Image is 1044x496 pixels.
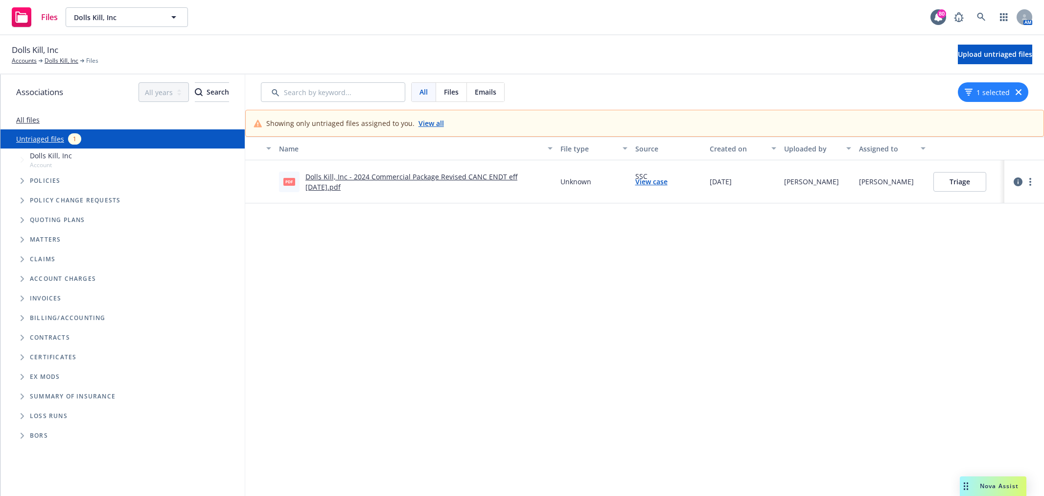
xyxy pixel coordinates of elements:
[30,237,61,243] span: Matters
[960,476,1026,496] button: Nova Assist
[972,7,991,27] a: Search
[30,198,120,203] span: Policy change requests
[1024,176,1036,188] a: more
[635,176,668,187] a: View case
[195,82,229,102] button: SearchSearch
[16,86,63,99] span: Associations
[30,178,61,184] span: Policies
[30,374,60,380] span: Ex Mods
[66,7,188,27] button: Dolls Kill, Inc
[261,82,405,102] input: Search by keyword...
[635,144,702,154] div: Source
[855,137,929,160] button: Assigned to
[41,13,58,21] span: Files
[706,137,780,160] button: Created on
[16,115,40,124] a: All files
[418,118,444,128] a: View all
[266,118,444,128] div: Showing only untriaged files assigned to you.
[859,176,914,187] div: [PERSON_NAME]
[980,482,1019,490] span: Nova Assist
[30,413,68,419] span: Loss Runs
[86,56,98,65] span: Files
[419,87,428,97] span: All
[30,150,72,161] span: Dolls Kill, Inc
[30,296,62,301] span: Invoices
[933,172,986,192] button: Triage
[68,133,81,145] div: 1
[444,87,459,97] span: Files
[0,308,245,446] div: Folder Tree Example
[279,144,542,154] div: Name
[560,144,616,154] div: File type
[275,137,557,160] button: Name
[784,176,839,187] div: [PERSON_NAME]
[949,7,969,27] a: Report a Bug
[30,394,116,399] span: Summary of insurance
[8,3,62,31] a: Files
[195,88,203,96] svg: Search
[30,433,48,439] span: BORs
[30,354,76,360] span: Certificates
[74,12,159,23] span: Dolls Kill, Inc
[859,144,915,154] div: Assigned to
[30,315,106,321] span: Billing/Accounting
[305,172,517,192] a: Dolls Kill, Inc - 2024 Commercial Package Revised CANC ENDT eff [DATE].pdf
[958,50,1032,59] span: Upload untriaged files
[283,178,295,185] span: pdf
[30,217,85,223] span: Quoting plans
[557,137,631,160] button: File type
[16,134,64,144] a: Untriaged files
[0,149,245,308] div: Tree Example
[12,56,37,65] a: Accounts
[475,87,496,97] span: Emails
[30,335,70,341] span: Contracts
[30,256,55,262] span: Claims
[784,144,840,154] div: Uploaded by
[960,476,972,496] div: Drag to move
[710,176,732,187] span: [DATE]
[937,9,946,18] div: 80
[780,137,855,160] button: Uploaded by
[965,87,1010,98] button: 1 selected
[45,56,78,65] a: Dolls Kill, Inc
[195,83,229,101] div: Search
[12,44,58,56] span: Dolls Kill, Inc
[30,276,96,282] span: Account charges
[958,45,1032,64] button: Upload untriaged files
[30,161,72,169] span: Account
[994,7,1014,27] a: Switch app
[631,137,706,160] button: Source
[710,144,766,154] div: Created on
